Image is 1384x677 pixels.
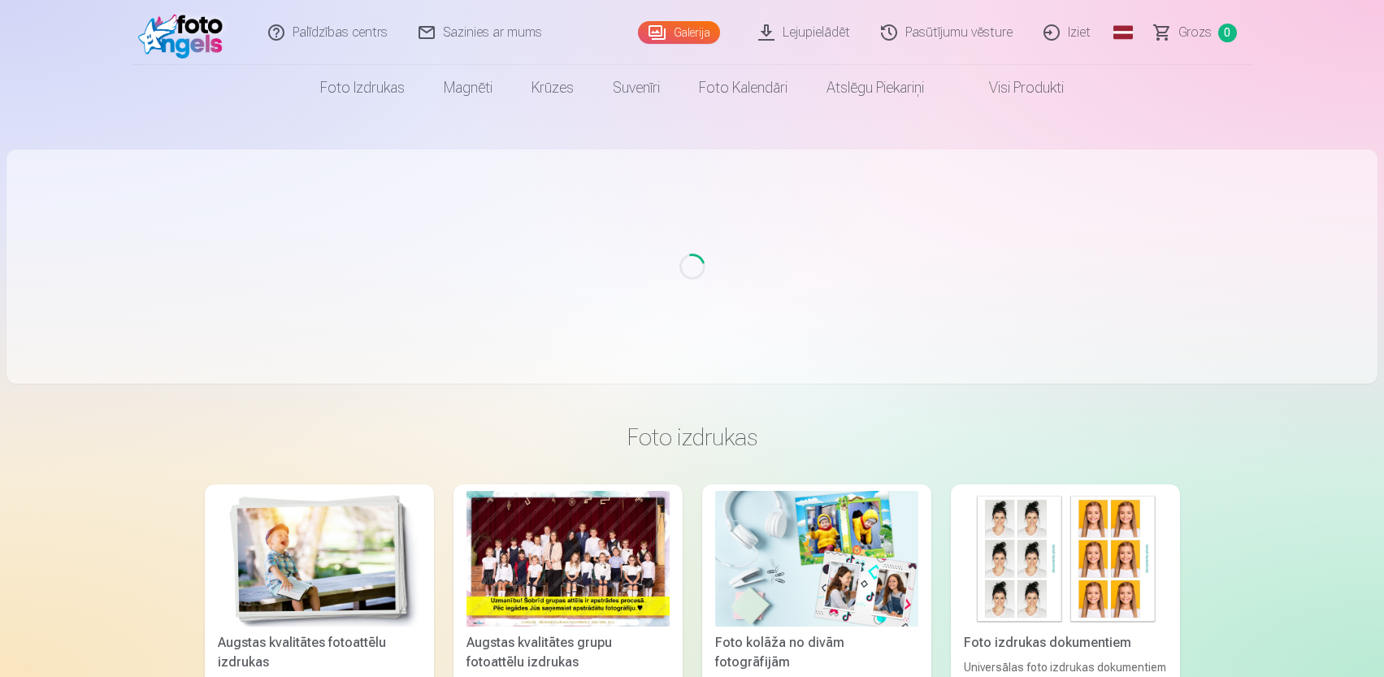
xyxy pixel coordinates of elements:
img: Foto kolāža no divām fotogrāfijām [715,491,918,627]
a: Atslēgu piekariņi [807,65,944,111]
img: Augstas kvalitātes fotoattēlu izdrukas [218,491,421,627]
div: Foto izdrukas dokumentiem [957,633,1174,653]
a: Suvenīri [593,65,679,111]
h3: Foto izdrukas [218,423,1167,452]
a: Magnēti [424,65,512,111]
div: Augstas kvalitātes grupu fotoattēlu izdrukas [460,633,676,672]
a: Visi produkti [944,65,1083,111]
img: /fa1 [138,7,232,59]
a: Foto izdrukas [301,65,424,111]
img: Foto izdrukas dokumentiem [964,491,1167,627]
div: Augstas kvalitātes fotoattēlu izdrukas [211,633,427,672]
div: Foto kolāža no divām fotogrāfijām [709,633,925,672]
a: Krūzes [512,65,593,111]
a: Foto kalendāri [679,65,807,111]
span: Grozs [1178,23,1212,42]
span: 0 [1218,24,1237,42]
a: Galerija [638,21,720,44]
